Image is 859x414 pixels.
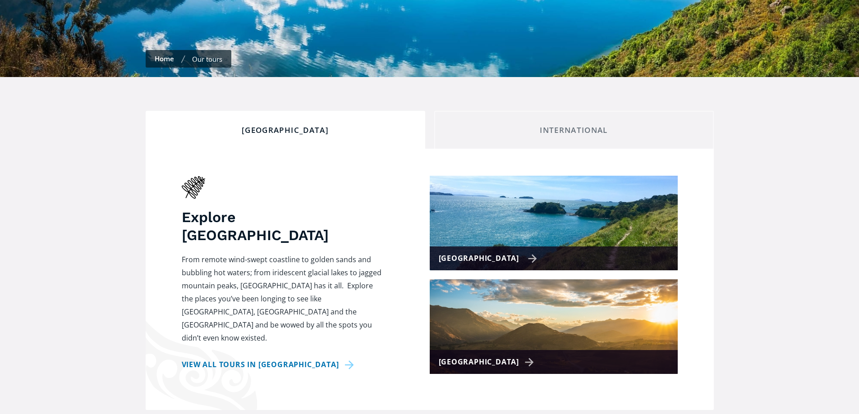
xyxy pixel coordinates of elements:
a: View all tours in [GEOGRAPHIC_DATA] [182,358,357,371]
div: Our tours [192,55,222,64]
p: From remote wind-swept coastline to golden sands and bubbling hot waters; from iridescent glacial... [182,253,385,345]
nav: breadcrumbs [146,50,231,68]
div: International [442,125,706,135]
a: Home [155,54,174,63]
div: [GEOGRAPHIC_DATA] [439,355,537,369]
h3: Explore [GEOGRAPHIC_DATA] [182,208,385,244]
a: [GEOGRAPHIC_DATA] [430,176,678,270]
div: [GEOGRAPHIC_DATA] [153,125,418,135]
a: [GEOGRAPHIC_DATA] [430,279,678,374]
div: [GEOGRAPHIC_DATA] [439,252,537,265]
